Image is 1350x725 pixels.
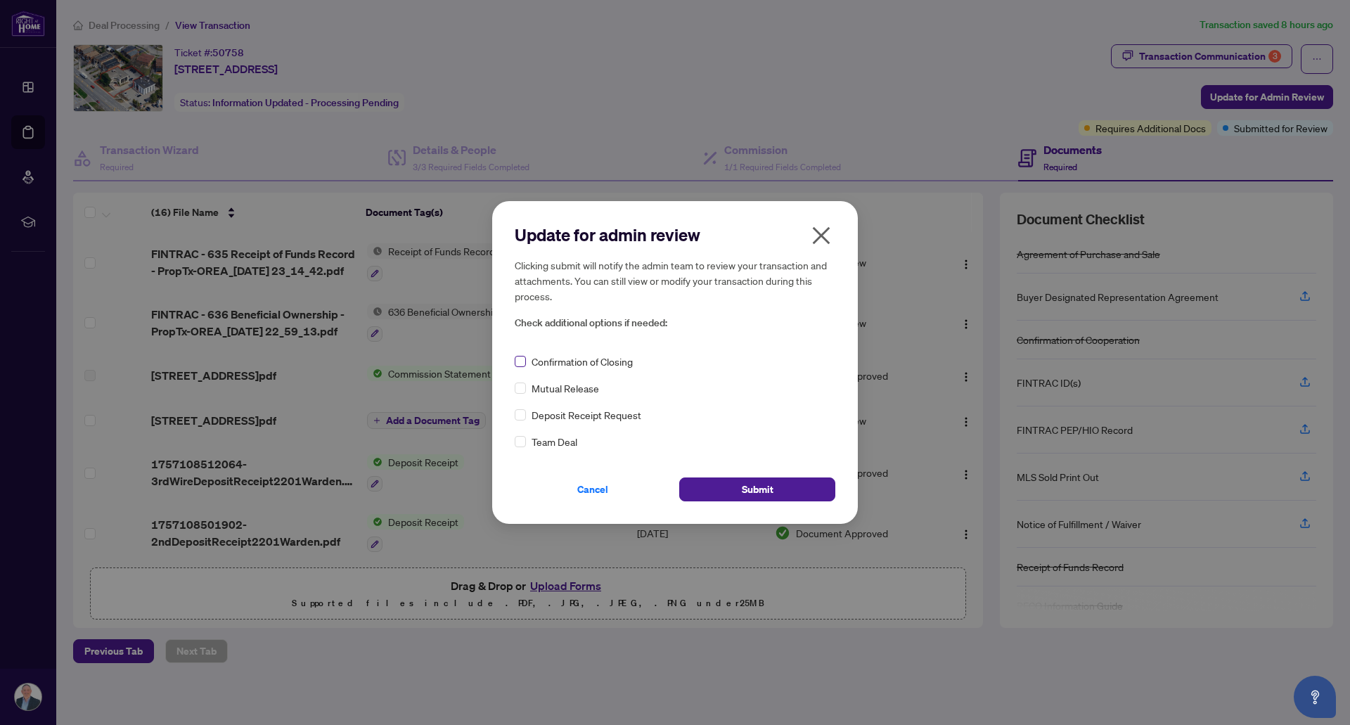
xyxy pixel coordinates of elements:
h2: Update for admin review [515,224,835,246]
button: Submit [679,477,835,501]
span: Confirmation of Closing [532,354,633,369]
button: Cancel [515,477,671,501]
span: Deposit Receipt Request [532,407,641,423]
span: Team Deal [532,434,577,449]
span: Submit [742,478,773,501]
span: Check additional options if needed: [515,315,835,331]
span: close [810,224,832,247]
button: Open asap [1294,676,1336,718]
h5: Clicking submit will notify the admin team to review your transaction and attachments. You can st... [515,257,835,304]
span: Cancel [577,478,608,501]
span: Mutual Release [532,380,599,396]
